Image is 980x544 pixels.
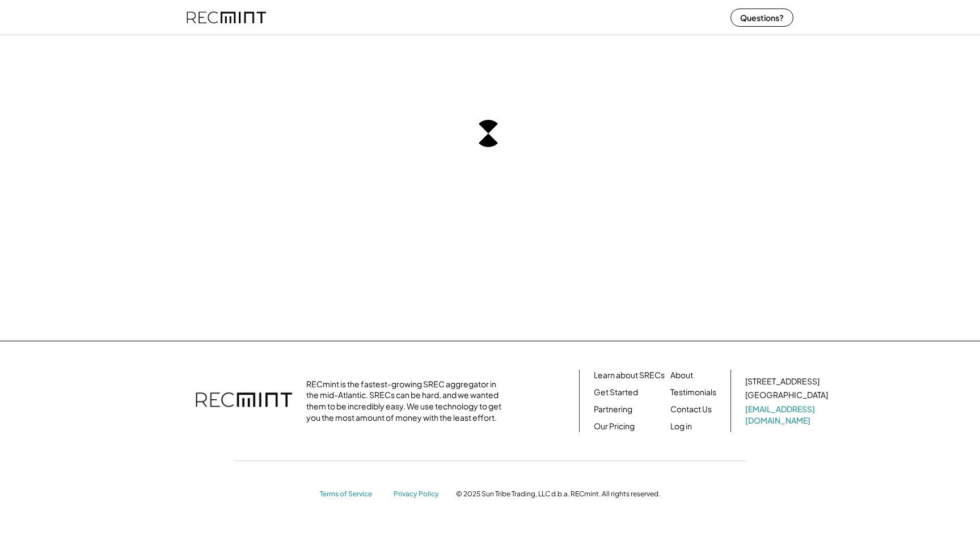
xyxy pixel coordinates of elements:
a: About [670,370,693,381]
a: Contact Us [670,404,712,415]
div: [STREET_ADDRESS] [745,376,820,387]
a: Learn about SRECs [594,370,665,381]
a: Privacy Policy [394,489,445,499]
div: RECmint is the fastest-growing SREC aggregator in the mid-Atlantic. SRECs can be hard, and we wan... [306,379,508,423]
a: Our Pricing [594,421,635,432]
img: recmint-logotype%403x%20%281%29.jpeg [187,2,266,32]
a: Partnering [594,404,632,415]
div: © 2025 Sun Tribe Trading, LLC d.b.a. RECmint. All rights reserved. [456,489,660,499]
a: Get Started [594,387,638,398]
a: Log in [670,421,692,432]
a: Terms of Service [320,489,382,499]
img: recmint-logotype%403x.png [196,381,292,421]
div: [GEOGRAPHIC_DATA] [745,390,828,401]
a: [EMAIL_ADDRESS][DOMAIN_NAME] [745,404,830,426]
a: Testimonials [670,387,716,398]
button: Questions? [730,9,793,27]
